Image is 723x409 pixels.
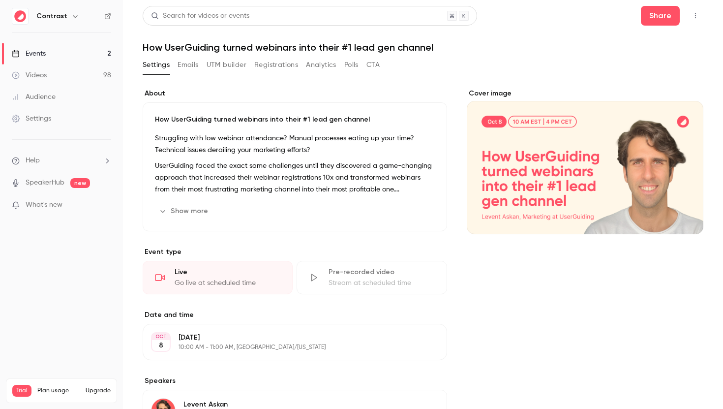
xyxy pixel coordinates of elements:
div: Go live at scheduled time [175,278,280,288]
a: SpeakerHub [26,178,64,188]
button: Analytics [306,57,336,73]
span: Trial [12,385,31,397]
div: Stream at scheduled time [329,278,434,288]
iframe: Noticeable Trigger [99,201,111,210]
p: 8 [159,341,163,350]
div: Live [175,267,280,277]
div: OCT [152,333,170,340]
button: Polls [344,57,359,73]
span: What's new [26,200,62,210]
button: Emails [178,57,198,73]
button: Show more [155,203,214,219]
button: Settings [143,57,170,73]
div: Search for videos or events [151,11,249,21]
div: LiveGo live at scheduled time [143,261,293,294]
label: Date and time [143,310,447,320]
label: About [143,89,447,98]
li: help-dropdown-opener [12,156,111,166]
div: Events [12,49,46,59]
p: How UserGuiding turned webinars into their #1 lead gen channel [155,115,435,125]
p: 10:00 AM - 11:00 AM, [GEOGRAPHIC_DATA]/[US_STATE] [179,344,395,351]
div: Pre-recorded videoStream at scheduled time [297,261,447,294]
span: new [70,178,90,188]
span: Plan usage [37,387,80,395]
span: Help [26,156,40,166]
label: Speakers [143,376,447,386]
button: Registrations [254,57,298,73]
button: UTM builder [207,57,246,73]
div: Pre-recorded video [329,267,434,277]
div: Settings [12,114,51,124]
p: [DATE] [179,333,395,343]
p: Event type [143,247,447,257]
section: Cover image [467,89,703,234]
button: Upgrade [86,387,111,395]
label: Cover image [467,89,703,98]
div: Videos [12,70,47,80]
p: Struggling with low webinar attendance? Manual processes eating up your time? Technical issues de... [155,132,435,156]
div: Audience [12,92,56,102]
h1: How UserGuiding turned webinars into their #1 lead gen channel [143,41,703,53]
button: CTA [366,57,380,73]
button: Share [641,6,680,26]
p: UserGuiding faced the exact same challenges until they discovered a game-changing approach that i... [155,160,435,195]
img: Contrast [12,8,28,24]
h6: Contrast [36,11,67,21]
